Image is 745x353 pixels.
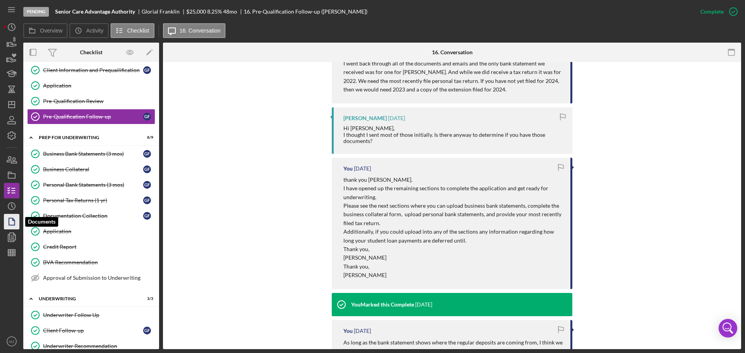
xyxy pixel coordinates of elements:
button: Checklist [111,23,154,38]
div: Hi [PERSON_NAME], I thought I sent most of those initially. Is there anyway to determine if you h... [343,125,565,144]
div: 3 / 3 [139,296,153,301]
div: G F [143,196,151,204]
a: Application [27,224,155,239]
div: G F [143,327,151,334]
div: G F [143,165,151,173]
p: I have opened up the remaining sections to complete the application and get ready for underwriting. [343,184,563,201]
p: Thank you, [343,262,563,271]
div: 16. Conversation [432,49,473,55]
div: G F [143,181,151,189]
label: Overview [40,28,62,34]
div: G F [143,113,151,121]
a: Personal Tax Returns (1 yr)GF [27,193,155,208]
p: Please see the next sections where you can upload business bank statements, complete the business... [343,201,563,227]
div: Application [43,83,155,89]
div: You [343,328,353,334]
a: Client Follow-upGF [27,323,155,338]
label: 16. Conversation [180,28,221,34]
div: Pre-Qualification Review [43,98,155,104]
button: Activity [69,23,108,38]
a: Application [27,78,155,93]
div: $25,000 [186,9,206,15]
time: 2025-08-18 13:54 [415,301,432,308]
div: Underwriter Recommendation [43,343,155,349]
div: 8.25 % [207,9,222,15]
p: I went back through all of the documents and emails and the only bank statement we received was f... [343,59,563,94]
div: G F [143,212,151,220]
div: Client Follow-up [43,327,143,334]
p: [PERSON_NAME] [343,271,563,279]
time: 2025-08-18 14:01 [388,115,405,121]
a: Approval of Submission to Underwriting [27,270,155,286]
a: Documentation CollectionGF [27,208,155,224]
a: Pre-Qualification Follow-upGF [27,109,155,124]
button: MJ [4,334,19,349]
div: G F [143,66,151,74]
p: Additionally, if you could upload into any of the sections any information regarding how long you... [343,227,563,245]
p: Thank you, [343,245,563,253]
a: Credit Report [27,239,155,255]
div: [PERSON_NAME] [343,115,387,121]
a: Underwriter Follow Up [27,307,155,323]
a: Client Information and PrequailificationGF [27,62,155,78]
div: Glorial Franklin [142,9,186,15]
div: Underwriting [39,296,134,301]
a: BVA Recommendation [27,255,155,270]
div: Personal Bank Statements (3 mos) [43,182,143,188]
label: Checklist [127,28,149,34]
p: [PERSON_NAME] [343,253,563,262]
div: Open Intercom Messenger [719,319,737,338]
div: Underwriter Follow Up [43,312,155,318]
a: Business Bank Statements (3 mos)GF [27,146,155,162]
div: Application [43,228,155,234]
a: Business CollateralGF [27,162,155,177]
div: Prep for Underwriting [39,135,134,140]
div: BVA Recommendation [43,259,155,265]
text: MJ [9,339,14,344]
div: 8 / 9 [139,135,153,140]
div: You [343,165,353,172]
div: Business Bank Statements (3 mos) [43,151,143,157]
div: Checklist [80,49,102,55]
p: thank you [PERSON_NAME]. [343,176,563,184]
div: You Marked this Complete [351,301,414,308]
a: Personal Bank Statements (3 mos)GF [27,177,155,193]
time: 2025-08-18 13:59 [354,165,371,172]
div: Approval of Submission to Underwriting [43,275,155,281]
time: 2025-08-14 15:41 [354,328,371,334]
div: 16. Pre-Qualification Follow-up ([PERSON_NAME]) [244,9,367,15]
label: Activity [86,28,103,34]
button: Overview [23,23,68,38]
div: Documentation Collection [43,213,143,219]
div: Personal Tax Returns (1 yr) [43,197,143,203]
div: Pre-Qualification Follow-up [43,114,143,120]
button: 16. Conversation [163,23,226,38]
div: Complete [700,4,724,19]
a: Pre-Qualification Review [27,93,155,109]
div: Pending [23,7,49,17]
div: Credit Report [43,244,155,250]
b: Senior Care Advantage Authority [55,9,135,15]
div: Business Collateral [43,166,143,172]
button: Complete [693,4,741,19]
div: Client Information and Prequailification [43,67,143,73]
div: G F [143,150,151,158]
div: 48 mo [223,9,237,15]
